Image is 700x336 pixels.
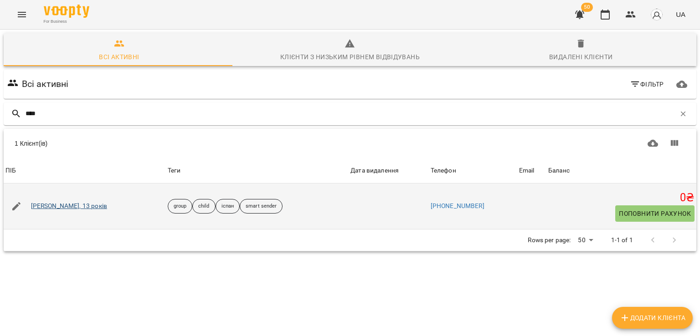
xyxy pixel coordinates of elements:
[619,312,685,323] span: Додати клієнта
[240,199,283,214] div: smart sender
[548,165,570,176] div: Баланс
[11,4,33,25] button: Menu
[431,165,515,176] span: Телефон
[350,165,399,176] div: Дата видалення
[221,203,234,210] p: іспан
[44,19,89,25] span: For Business
[581,3,593,12] span: 50
[619,208,691,219] span: Поповнити рахунок
[642,132,664,154] button: Завантажити CSV
[174,203,187,210] p: group
[519,165,545,176] span: Email
[15,139,345,148] div: 1 Клієнт(ів)
[664,132,685,154] button: Показати колонки
[350,165,427,176] span: Дата видалення
[548,165,570,176] div: Sort
[280,51,420,62] div: Клієнти з низьким рівнем відвідувань
[99,51,139,62] div: Всі активні
[612,307,693,329] button: Додати клієнта
[246,203,277,210] p: smart sender
[216,199,240,214] div: іспан
[676,10,685,19] span: UA
[626,76,668,92] button: Фільтр
[672,6,689,23] button: UA
[431,165,456,176] div: Телефон
[168,199,193,214] div: group
[548,165,695,176] span: Баланс
[198,203,210,210] p: child
[22,77,69,91] h6: Всі активні
[431,165,456,176] div: Sort
[650,8,663,21] img: avatar_s.png
[431,202,484,209] a: [PHONE_NUMBER]
[4,129,696,158] div: Table Toolbar
[5,165,164,176] span: ПІБ
[549,51,612,62] div: Видалені клієнти
[519,165,535,176] div: Sort
[5,165,16,176] div: Sort
[31,202,107,211] a: [PERSON_NAME], 13 років
[5,165,16,176] div: ПІБ
[528,236,571,245] p: Rows per page:
[44,5,89,18] img: Voopty Logo
[630,79,664,90] span: Фільтр
[168,165,347,176] div: Теги
[350,165,399,176] div: Sort
[192,199,216,214] div: child
[574,234,596,247] div: 50
[548,191,695,205] h5: 0 ₴
[615,205,695,222] button: Поповнити рахунок
[611,236,633,245] p: 1-1 of 1
[519,165,535,176] div: Email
